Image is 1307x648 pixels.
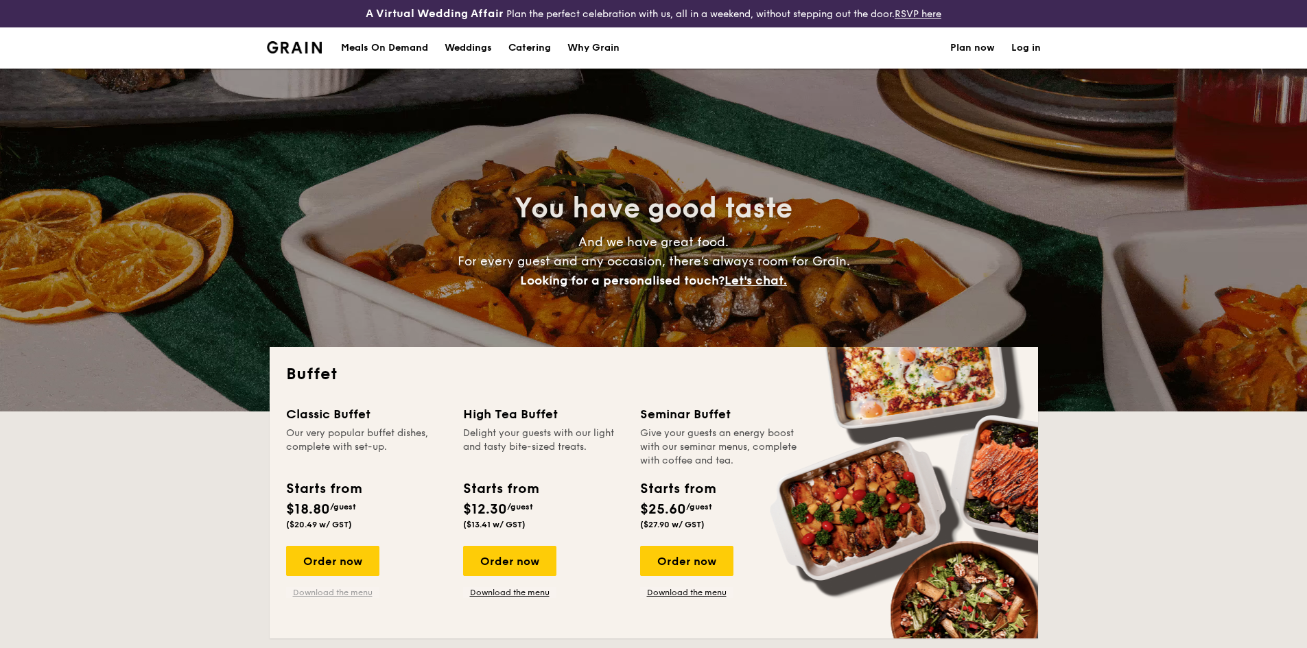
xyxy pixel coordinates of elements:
[950,27,995,69] a: Plan now
[640,479,715,499] div: Starts from
[267,41,322,53] img: Grain
[286,363,1022,385] h2: Buffet
[436,27,500,69] a: Weddings
[286,427,447,468] div: Our very popular buffet dishes, complete with set-up.
[895,8,941,20] a: RSVP here
[463,405,624,424] div: High Tea Buffet
[458,235,850,288] span: And we have great food. For every guest and any occasion, there’s always room for Grain.
[640,587,733,598] a: Download the menu
[463,520,526,529] span: ($13.41 w/ GST)
[559,27,628,69] a: Why Grain
[341,27,428,69] div: Meals On Demand
[463,587,556,598] a: Download the menu
[508,27,551,69] h1: Catering
[640,501,686,518] span: $25.60
[333,27,436,69] a: Meals On Demand
[507,502,533,512] span: /guest
[567,27,620,69] div: Why Grain
[267,41,322,53] a: Logotype
[286,546,379,576] div: Order now
[463,479,538,499] div: Starts from
[286,479,361,499] div: Starts from
[463,427,624,468] div: Delight your guests with our light and tasty bite-sized treats.
[286,405,447,424] div: Classic Buffet
[445,27,492,69] div: Weddings
[286,520,352,529] span: ($20.49 w/ GST)
[640,546,733,576] div: Order now
[640,427,801,468] div: Give your guests an energy boost with our seminar menus, complete with coffee and tea.
[725,273,787,288] span: Let's chat.
[500,27,559,69] a: Catering
[515,192,792,225] span: You have good taste
[366,5,504,22] h4: A Virtual Wedding Affair
[640,520,705,529] span: ($27.90 w/ GST)
[640,405,801,424] div: Seminar Buffet
[1011,27,1041,69] a: Log in
[520,273,725,288] span: Looking for a personalised touch?
[463,546,556,576] div: Order now
[686,502,712,512] span: /guest
[330,502,356,512] span: /guest
[286,587,379,598] a: Download the menu
[463,501,507,518] span: $12.30
[286,501,330,518] span: $18.80
[259,5,1049,22] div: Plan the perfect celebration with us, all in a weekend, without stepping out the door.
